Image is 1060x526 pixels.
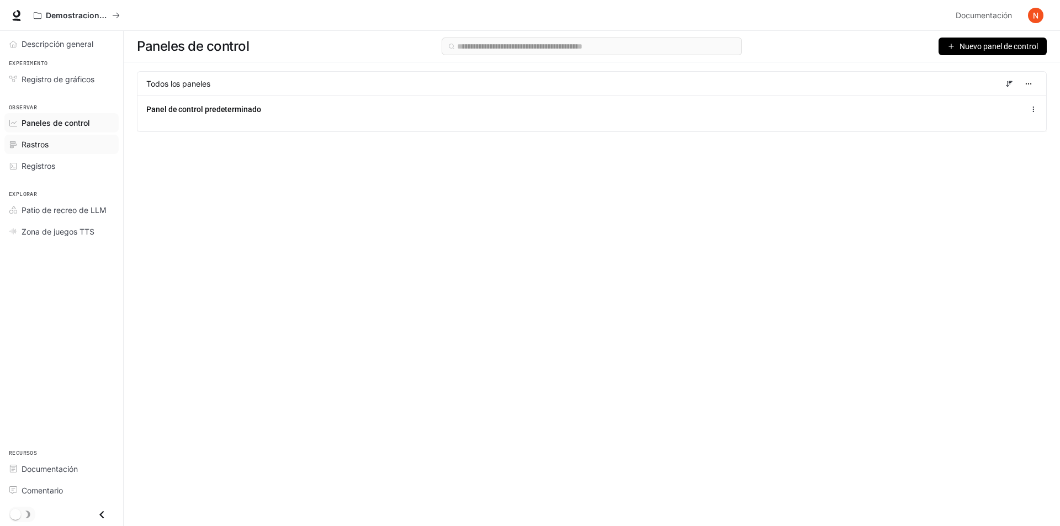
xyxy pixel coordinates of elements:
font: Rastros [22,140,49,149]
font: Todos los paneles [146,79,210,88]
font: Nuevo panel de control [960,42,1038,51]
font: Registros [22,161,55,171]
font: Demostraciones de IA en el mundo [46,10,179,20]
font: Descripción general [22,39,93,49]
font: Paneles de control [137,38,249,54]
font: Panel de control predeterminado [146,105,261,114]
font: Explorar [9,190,37,198]
button: Todos los espacios de trabajo [29,4,125,26]
a: Comentario [4,481,119,500]
font: Patio de recreo de LLM [22,205,107,215]
font: Documentación [956,10,1012,20]
a: Patio de recreo de LLM [4,200,119,220]
font: Registro de gráficos [22,75,94,84]
a: Registros [4,156,119,176]
a: Registro de gráficos [4,70,119,89]
a: Zona de juegos TTS [4,222,119,241]
a: Panel de control predeterminado [146,104,261,115]
a: Paneles de control [4,113,119,132]
a: Rastros [4,135,119,154]
font: Recursos [9,449,37,456]
a: Descripción general [4,34,119,54]
font: Experimento [9,60,47,67]
a: Documentación [951,4,1020,26]
button: Avatar de usuario [1025,4,1047,26]
font: Observar [9,104,37,111]
button: Cerrar cajón [89,503,114,526]
img: Avatar de usuario [1028,8,1043,23]
button: Nuevo panel de control [939,38,1047,55]
font: Zona de juegos TTS [22,227,94,236]
font: Documentación [22,464,78,474]
span: Alternar modo oscuro [10,508,21,520]
a: Documentación [4,459,119,479]
font: Comentario [22,486,63,495]
font: Paneles de control [22,118,90,127]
